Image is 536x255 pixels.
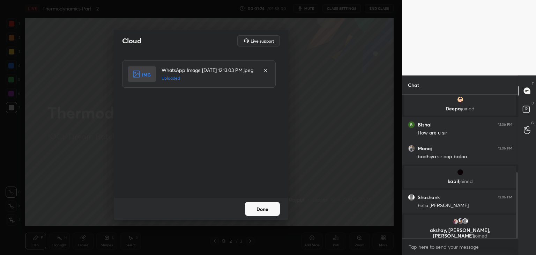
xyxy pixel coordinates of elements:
h6: Shashank [418,194,440,201]
h6: Manoj [418,145,432,152]
div: badhiya sir aap batao [418,153,512,160]
img: 437f3b4dadeb4ca186e4d967841f6c85.jpg [408,145,415,152]
h5: Live support [251,39,274,43]
img: bf7a315cf7c74a12b028eed8961cb2ca.21782844_3 [452,218,459,225]
div: grid [402,95,518,239]
button: Done [245,202,280,216]
p: kapil [408,178,512,184]
p: Deepa [408,106,512,111]
p: akshay, [PERSON_NAME], [PERSON_NAME] [408,227,512,239]
span: joined [461,105,475,112]
img: 11679915_8A25A008-7B21-4014-B01B-653364CED89A.png [457,96,464,103]
span: joined [459,178,473,184]
span: joined [474,232,487,239]
h2: Cloud [122,36,141,45]
p: Chat [402,76,425,94]
h4: WhatsApp Image [DATE] 12.13.03 PM.jpeg [162,66,256,74]
div: 12:06 PM [498,146,512,151]
h5: Uploaded [162,75,256,81]
img: 3 [457,169,464,176]
h6: Bishal [418,122,432,128]
p: D [531,101,534,106]
div: hello [PERSON_NAME] [418,202,512,209]
img: default.png [408,194,415,201]
p: T [532,81,534,86]
div: 12:06 PM [498,123,512,127]
img: 540a91a226294fb694a2b92e9d817c90.44477882_3 [408,121,415,128]
div: 12:06 PM [498,195,512,199]
img: 3 [457,218,464,225]
div: How are u sir [418,130,512,137]
p: G [531,120,534,125]
img: default.png [462,218,469,225]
